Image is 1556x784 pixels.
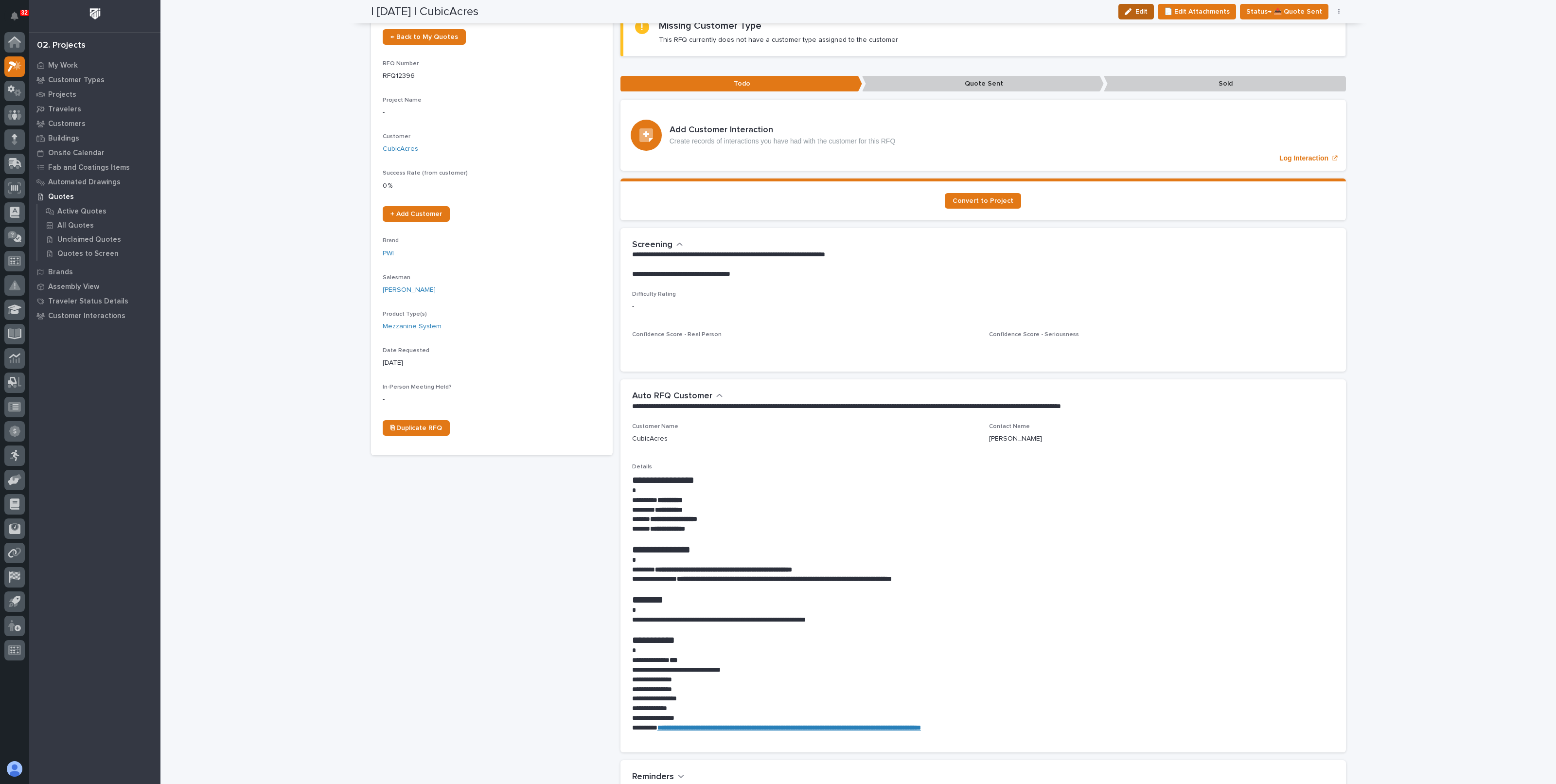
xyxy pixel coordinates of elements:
span: Customer Name [632,424,678,429]
p: - [632,302,1334,312]
p: Customers [48,120,86,128]
div: 02. Projects [37,40,86,51]
span: Edit [1135,7,1148,16]
a: Traveler Status Details [29,294,160,308]
a: + Add Customer [383,206,450,222]
h2: Missing Customer Type [659,20,761,32]
a: Projects [29,87,160,102]
a: Customers [29,116,160,131]
span: RFQ Number [383,61,419,67]
p: Quotes to Screen [57,249,119,258]
div: Notifications32 [12,12,25,27]
h2: | [DATE] | CubicAcres [371,5,478,19]
p: Brands [48,268,73,277]
span: Details [632,464,652,470]
p: Travelers [48,105,81,114]
a: ← Back to My Quotes [383,29,466,45]
p: Sold [1104,76,1345,92]
p: Projects [48,90,76,99]
a: Convert to Project [945,193,1021,209]
p: CubicAcres [632,434,668,444]
a: ⎘ Duplicate RFQ [383,420,450,436]
p: Fab and Coatings Items [48,163,130,172]
button: Status→ 📤 Quote Sent [1240,4,1328,19]
button: Auto RFQ Customer [632,391,723,402]
span: Customer [383,134,410,140]
span: Contact Name [989,424,1030,429]
span: Status→ 📤 Quote Sent [1246,6,1322,18]
p: Customer Interactions [48,312,125,321]
h2: Screening [632,240,672,250]
span: ← Back to My Quotes [390,34,458,40]
p: Assembly View [48,283,99,291]
p: - [383,394,601,405]
p: 0 % [383,181,601,191]
a: Mezzanine System [383,321,442,332]
span: + Add Customer [390,211,442,217]
p: - [383,107,601,118]
p: Quotes [48,193,74,201]
p: 32 [21,9,28,16]
p: Buildings [48,134,79,143]
h2: Reminders [632,772,674,783]
a: Fab and Coatings Items [29,160,160,175]
button: Reminders [632,772,685,783]
span: Brand [383,238,399,244]
a: Active Quotes [37,204,160,218]
span: Date Requested [383,348,429,354]
span: Success Rate (from customer) [383,170,468,176]
a: Quotes [29,189,160,204]
a: Travelers [29,102,160,116]
h3: Add Customer Interaction [670,125,896,136]
p: Traveler Status Details [48,297,128,306]
button: Notifications [4,6,25,26]
a: Customer Types [29,72,160,87]
span: Salesman [383,275,410,281]
span: Convert to Project [953,197,1013,204]
p: Quote Sent [862,76,1104,92]
span: 📄 Edit Attachments [1164,6,1230,18]
p: [DATE] [383,358,601,368]
h2: Auto RFQ Customer [632,391,712,402]
span: Confidence Score - Real Person [632,332,722,338]
p: Onsite Calendar [48,149,105,158]
p: - [632,342,977,352]
p: My Work [48,61,78,70]
span: Difficulty Rating [632,291,676,297]
p: Active Quotes [57,207,106,216]
a: CubicAcres [383,144,418,154]
p: Log Interaction [1279,154,1328,162]
a: Automated Drawings [29,175,160,189]
p: Create records of interactions you have had with the customer for this RFQ [670,137,896,145]
p: Unclaimed Quotes [57,235,121,244]
p: Automated Drawings [48,178,121,187]
span: Confidence Score - Seriousness [989,332,1079,338]
a: Log Interaction [620,100,1346,171]
span: ⎘ Duplicate RFQ [390,425,442,431]
a: Quotes to Screen [37,247,160,260]
img: Workspace Logo [86,5,104,23]
a: Brands [29,265,160,279]
p: This RFQ currently does not have a customer type assigned to the customer [659,36,898,44]
button: 📄 Edit Attachments [1158,4,1236,19]
p: Customer Types [48,76,105,85]
span: Product Type(s) [383,311,427,317]
span: Project Name [383,97,422,103]
p: Todo [620,76,862,92]
a: Buildings [29,131,160,145]
a: Assembly View [29,279,160,294]
button: users-avatar [4,759,25,779]
button: Screening [632,240,683,250]
p: - [989,342,1334,352]
a: All Quotes [37,218,160,232]
a: My Work [29,58,160,72]
p: All Quotes [57,221,94,230]
button: Edit [1118,4,1154,19]
a: PWI [383,249,394,259]
a: [PERSON_NAME] [383,285,436,295]
a: Unclaimed Quotes [37,232,160,246]
p: RFQ12396 [383,71,601,81]
p: [PERSON_NAME] [989,434,1042,444]
a: Customer Interactions [29,308,160,323]
a: Onsite Calendar [29,145,160,160]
